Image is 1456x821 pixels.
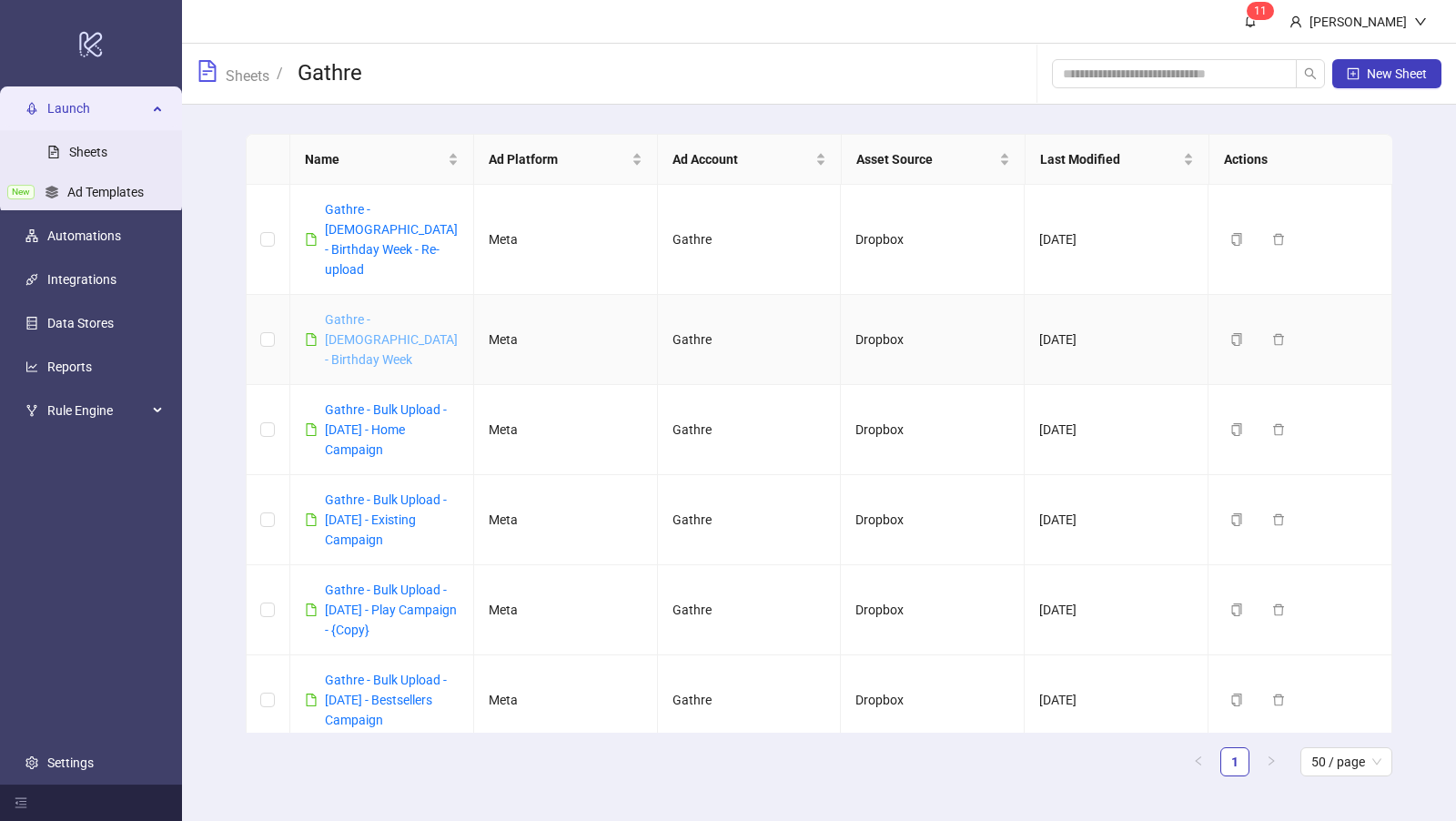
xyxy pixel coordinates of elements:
[1025,565,1208,655] td: [DATE]
[658,135,842,185] th: Ad Account
[841,295,1025,385] td: Dropbox
[658,475,842,565] td: Gathre
[325,202,458,277] a: Gathre - [DEMOGRAPHIC_DATA] - Birthday Week - Re-upload
[841,185,1025,295] td: Dropbox
[841,385,1025,475] td: Dropbox
[489,149,628,169] span: Ad Platform
[1257,747,1286,776] button: right
[474,385,658,475] td: Meta
[290,135,474,185] th: Name
[658,185,842,295] td: Gathre
[658,655,842,745] td: Gathre
[474,565,658,655] td: Meta
[1220,747,1249,776] li: 1
[1221,748,1249,775] a: 1
[474,185,658,295] td: Meta
[325,583,457,637] a: Gathre - Bulk Upload - [DATE] - Play Campaign - {Copy}
[1367,66,1427,81] span: New Sheet
[1230,603,1243,616] span: copy
[325,673,447,727] a: Gathre - Bulk Upload - [DATE] - Bestsellers Campaign
[841,475,1025,565] td: Dropbox
[1184,747,1213,776] li: Previous Page
[1300,747,1392,776] div: Page Size
[1311,748,1381,775] span: 50 / page
[305,333,318,346] span: file
[47,360,92,374] a: Reports
[1266,755,1277,766] span: right
[305,233,318,246] span: file
[1347,67,1360,80] span: plus-square
[47,316,114,330] a: Data Stores
[1244,15,1257,27] span: bell
[1272,333,1285,346] span: delete
[1272,233,1285,246] span: delete
[67,185,144,199] a: Ad Templates
[1026,135,1209,185] th: Last Modified
[1040,149,1179,169] span: Last Modified
[197,60,218,82] span: file-text
[69,145,107,159] a: Sheets
[15,796,27,809] span: menu-fold
[305,603,318,616] span: file
[1304,67,1317,80] span: search
[325,312,458,367] a: Gathre - [DEMOGRAPHIC_DATA] - Birthday Week
[474,295,658,385] td: Meta
[1230,513,1243,526] span: copy
[841,565,1025,655] td: Dropbox
[1184,747,1213,776] button: left
[1025,655,1208,745] td: [DATE]
[1193,755,1204,766] span: left
[1230,233,1243,246] span: copy
[25,102,38,115] span: rocket
[658,385,842,475] td: Gathre
[1272,513,1285,526] span: delete
[47,392,147,429] span: Rule Engine
[47,272,116,287] a: Integrations
[1289,15,1302,28] span: user
[1230,333,1243,346] span: copy
[1257,747,1286,776] li: Next Page
[298,59,362,88] h3: Gathre
[222,65,273,85] a: Sheets
[47,755,94,770] a: Settings
[47,228,121,243] a: Automations
[1025,385,1208,475] td: [DATE]
[305,423,318,436] span: file
[672,149,812,169] span: Ad Account
[47,90,147,127] span: Launch
[1209,135,1393,185] th: Actions
[277,59,283,88] li: /
[842,135,1026,185] th: Asset Source
[1025,295,1208,385] td: [DATE]
[1272,694,1285,706] span: delete
[1230,694,1243,706] span: copy
[1272,423,1285,436] span: delete
[474,655,658,745] td: Meta
[856,149,996,169] span: Asset Source
[325,402,447,457] a: Gathre - Bulk Upload - [DATE] - Home Campaign
[474,135,658,185] th: Ad Platform
[658,565,842,655] td: Gathre
[325,492,447,547] a: Gathre - Bulk Upload - [DATE] - Existing Campaign
[1230,423,1243,436] span: copy
[1254,5,1260,17] span: 1
[1272,603,1285,616] span: delete
[1260,5,1267,17] span: 1
[1302,12,1414,32] div: [PERSON_NAME]
[305,149,444,169] span: Name
[25,404,38,417] span: fork
[305,694,318,706] span: file
[841,655,1025,745] td: Dropbox
[1414,15,1427,28] span: down
[1025,475,1208,565] td: [DATE]
[1332,59,1441,88] button: New Sheet
[1247,2,1274,20] sup: 11
[658,295,842,385] td: Gathre
[1025,185,1208,295] td: [DATE]
[305,513,318,526] span: file
[474,475,658,565] td: Meta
